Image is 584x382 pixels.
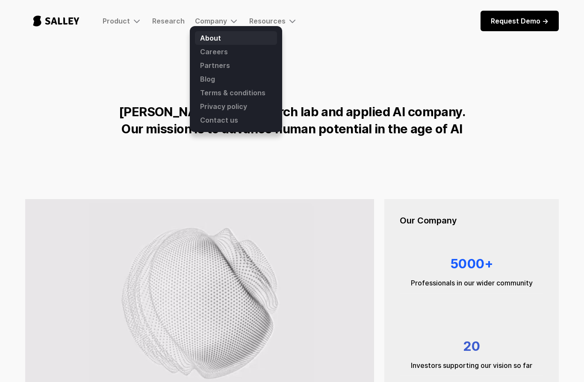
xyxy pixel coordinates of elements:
div: Professionals in our wider community [400,278,543,288]
nav: Company [190,26,282,132]
h5: Our Company [400,215,543,226]
a: Contact us [195,113,277,127]
div: 5000+ [400,252,543,275]
div: Product [103,17,130,25]
div: Company [195,17,227,25]
a: Privacy policy [195,100,277,113]
a: Careers [195,45,277,59]
a: Request Demo -> [481,11,559,31]
a: Blog [195,72,277,86]
div: Company [195,16,239,26]
a: Partners [195,59,277,72]
a: About [195,31,277,45]
div: Investors supporting our vision so far [400,360,543,370]
div: Resources [249,16,298,26]
a: Terms & conditions [195,86,277,100]
div: 20 [400,335,543,358]
a: home [25,7,87,35]
div: Resources [249,17,286,25]
strong: [PERSON_NAME] is a research lab and applied AI company. Our mission is to advance human potential... [119,104,465,136]
div: Product [103,16,142,26]
a: Research [152,17,185,25]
